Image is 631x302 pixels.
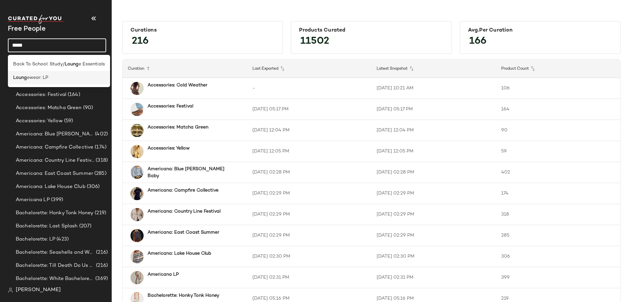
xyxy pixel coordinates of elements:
[16,262,95,269] span: Bachelorette: Till Death Do Us Party
[371,183,496,204] td: [DATE] 02:29 PM
[496,141,620,162] td: 59
[371,267,496,288] td: [DATE] 02:31 PM
[496,183,620,204] td: 174
[371,99,496,120] td: [DATE] 05:17 PM
[247,78,372,99] td: -
[496,225,620,246] td: 285
[148,187,219,194] b: Americana: Campfire Collective
[94,157,108,164] span: (318)
[148,229,219,236] b: Americana: East Coast Summer
[148,124,208,131] b: Accessories: Matcha Green
[63,117,73,125] span: (59)
[130,208,144,221] img: 93911964_010_0
[371,162,496,183] td: [DATE] 02:28 PM
[16,91,66,99] span: Accessories: Festival
[148,292,219,299] b: Bachelorette: Honky Tonk Honey
[95,262,108,269] span: (216)
[247,183,372,204] td: [DATE] 02:29 PM
[247,267,372,288] td: [DATE] 02:31 PM
[16,104,82,112] span: Accessories: Matcha Green
[130,229,144,242] img: 92425776_042_0
[95,249,108,256] span: (216)
[13,61,65,68] span: Back To School: Study/
[463,30,493,53] span: 166
[16,236,55,243] span: Bachelorette: LP
[78,222,92,230] span: (207)
[16,222,78,230] span: Bachelorette: Last Splash
[496,120,620,141] td: 90
[82,104,93,112] span: (90)
[247,162,372,183] td: [DATE] 02:28 PM
[496,246,620,267] td: 306
[247,204,372,225] td: [DATE] 02:29 PM
[130,250,144,263] img: 83674770_024_a
[55,236,69,243] span: (423)
[16,117,63,125] span: Accessories: Yellow
[247,246,372,267] td: [DATE] 02:30 PM
[299,27,443,34] div: Products Curated
[371,120,496,141] td: [DATE] 12:04 PM
[247,225,372,246] td: [DATE] 02:29 PM
[247,99,372,120] td: [DATE] 05:17 PM
[16,170,93,177] span: Americana: East Coast Summer
[247,141,372,162] td: [DATE] 12:05 PM
[27,74,48,81] span: ewear: LP
[16,209,93,217] span: Bachelorette: Honky Tonk Honey
[148,82,207,89] b: Accessories: Cold Weather
[496,59,620,78] th: Product Count
[130,27,275,34] div: Curations
[93,170,106,177] span: (285)
[16,249,95,256] span: Bachelorette: Seashells and Wedding Bells
[16,196,50,204] span: Americana LP
[468,27,612,34] div: Avg.per Curation
[371,225,496,246] td: [DATE] 02:29 PM
[371,246,496,267] td: [DATE] 02:30 PM
[123,59,247,78] th: Curation
[50,196,63,204] span: (399)
[16,130,94,138] span: Americana: Blue [PERSON_NAME] Baby
[130,124,144,137] img: 81771081_034_0
[148,103,193,110] b: Accessories: Festival
[371,204,496,225] td: [DATE] 02:29 PM
[148,250,211,257] b: Americana: Lake House Club
[79,61,105,68] span: e Essentials
[16,144,93,151] span: Americana: Campfire Collective
[496,204,620,225] td: 318
[130,103,144,116] img: 101016384_023_a
[294,30,336,53] span: 11502
[8,288,13,293] img: svg%3e
[16,286,61,294] span: [PERSON_NAME]
[93,144,106,151] span: (174)
[371,141,496,162] td: [DATE] 12:05 PM
[125,30,155,53] span: 216
[93,209,106,217] span: (219)
[148,271,179,278] b: Americana LP
[371,59,496,78] th: Latest Snapshot
[13,74,27,81] b: Loung
[16,275,94,283] span: Bachelorette: White Bachelorette Outfits
[130,187,144,200] img: 100047927_040_a
[66,91,80,99] span: (164)
[16,183,85,191] span: Americana: Lake House Club
[130,166,144,179] img: 101180578_092_e
[371,78,496,99] td: [DATE] 10:21 AM
[94,275,108,283] span: (369)
[247,120,372,141] td: [DATE] 12:04 PM
[496,78,620,99] td: 106
[16,157,94,164] span: Americana: Country Line Festival
[148,166,235,179] b: Americana: Blue [PERSON_NAME] Baby
[496,267,620,288] td: 399
[148,208,221,215] b: Americana: Country Line Festival
[130,145,144,158] img: 94919339_072_0
[8,26,46,33] span: Current Company Name
[65,61,79,68] b: Loung
[496,99,620,120] td: 164
[8,15,64,24] img: cfy_white_logo.C9jOOHJF.svg
[130,271,144,284] img: 96147558_049_g
[496,162,620,183] td: 402
[247,59,372,78] th: Last Exported
[130,82,144,95] img: 101582724_030_i
[85,183,100,191] span: (306)
[94,130,108,138] span: (402)
[148,145,190,152] b: Accessories: Yellow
